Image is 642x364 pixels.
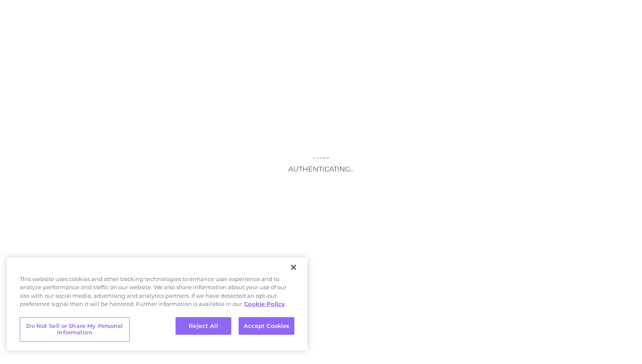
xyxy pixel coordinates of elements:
button: Reject All [176,317,231,335]
button: Accept Cookies [239,317,294,335]
div: Cookie banner [7,258,307,350]
h3: Authenticating... [235,165,407,173]
div: This website uses cookies and other tracking technologies to enhance user experience and to analy... [7,275,307,313]
button: Close [284,258,303,277]
button: Do Not Sell or Share My Personal Information [20,317,130,342]
a: More information about your privacy, opens in a new tab [244,300,285,307]
div: Privacy [7,258,307,350]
